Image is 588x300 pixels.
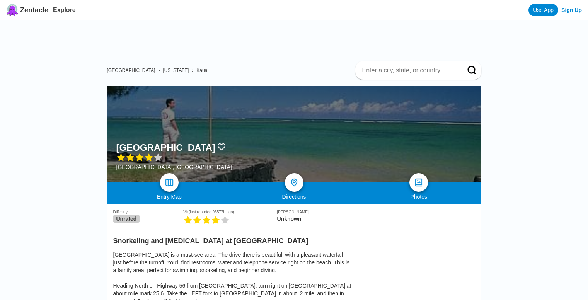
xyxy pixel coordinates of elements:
span: Unrated [113,215,140,223]
h1: [GEOGRAPHIC_DATA] [116,142,215,153]
a: Zentacle logoZentacle [6,4,48,16]
div: Difficulty [113,210,184,214]
div: [GEOGRAPHIC_DATA], [GEOGRAPHIC_DATA] [116,164,232,170]
a: photos [409,173,428,192]
a: Explore [53,7,76,13]
img: map [165,178,174,187]
span: Zentacle [20,6,48,14]
div: [PERSON_NAME] [277,210,351,214]
a: Sign Up [561,7,582,13]
img: Zentacle logo [6,4,19,16]
a: [US_STATE] [163,68,189,73]
a: map [160,173,179,192]
div: Photos [356,194,481,200]
img: directions [290,178,299,187]
a: Use App [528,4,558,16]
div: Directions [232,194,356,200]
span: › [192,68,193,73]
div: Viz (last reported 96577h ago) [183,210,277,214]
h2: Snorkeling and [MEDICAL_DATA] at [GEOGRAPHIC_DATA] [113,232,352,245]
div: Entry Map [107,194,232,200]
a: [GEOGRAPHIC_DATA] [107,68,155,73]
div: Unknown [277,216,351,222]
input: Enter a city, state, or country [361,66,457,74]
img: photos [414,178,423,187]
a: Kauai [196,68,208,73]
span: › [158,68,160,73]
